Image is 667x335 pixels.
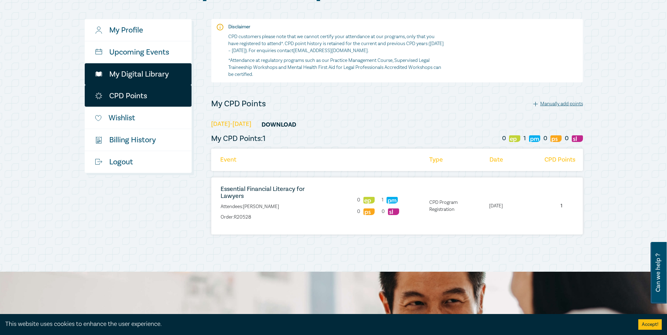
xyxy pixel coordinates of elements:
h5: My CPD Points: 1 [211,134,265,143]
img: Professional Skills [550,135,562,142]
a: Essential Financial Literacy for Lawyers [221,185,305,200]
a: My Profile [85,19,192,41]
button: Accept cookies [638,319,662,330]
span: 0 [357,208,360,215]
tspan: $ [97,138,98,141]
a: Logout [85,151,192,173]
a: [EMAIL_ADDRESS][DOMAIN_NAME] [293,48,368,54]
span: 1 [382,197,383,203]
a: CPD Points [85,85,192,107]
p: Attendees: [PERSON_NAME] [221,203,328,210]
li: Type [426,149,466,171]
span: 0 [502,135,506,142]
div: This website uses cookies to enhance the user experience. [5,320,628,329]
span: 0 [382,208,385,215]
a: Upcoming Events [85,41,192,63]
span: 0 [357,197,360,203]
li: [DATE] [486,202,521,209]
li: Date [486,149,521,171]
img: Ethics & Professional Responsibility [509,135,520,142]
span: 0 [543,135,547,142]
li: 1 [541,202,583,209]
p: *Attendance at regulatory programs such as our Practice Management Course, Supervised Legal Train... [228,57,444,78]
img: Substantive Law [572,135,583,142]
div: Manually add points [533,101,583,107]
p: CPD customers please note that we cannot certify your attendance at our programs, only that you h... [228,33,444,54]
h5: [DATE]-[DATE] [211,118,583,131]
h4: My CPD Points [211,98,266,109]
li: CPD Program Registration [426,199,466,213]
a: Download [253,118,305,131]
img: Ethics & Professional Responsibility [363,197,375,204]
li: CPD Points [541,149,583,171]
span: 0 [565,135,569,142]
a: Wishlist [85,107,192,129]
span: 1 [523,135,526,142]
li: Event [211,149,337,171]
strong: Disclaimer [228,24,250,30]
span: Can we help ? [655,246,661,299]
a: $Billing History [85,129,192,151]
img: Practice Management & Business Skills [387,197,398,204]
a: My Digital Library [85,63,192,85]
img: Substantive Law [388,208,399,215]
img: Professional Skills [363,208,375,215]
img: Practice Management & Business Skills [529,135,540,142]
p: Order: R20528 [221,214,328,221]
